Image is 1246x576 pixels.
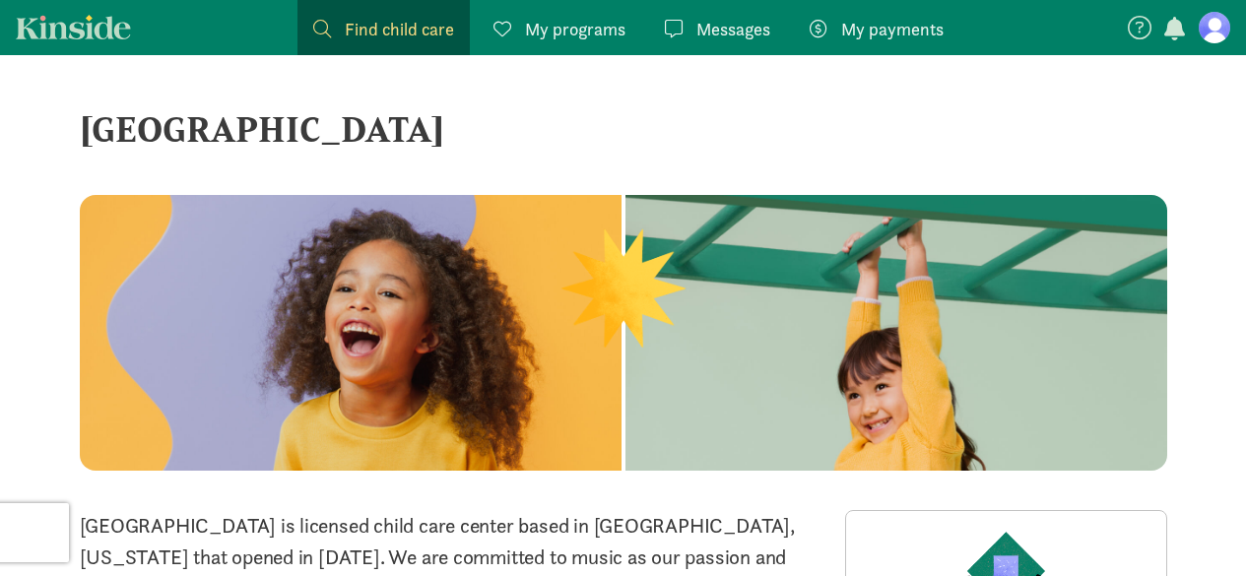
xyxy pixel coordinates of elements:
[525,16,625,42] span: My programs
[80,102,1167,156] div: [GEOGRAPHIC_DATA]
[345,16,454,42] span: Find child care
[696,16,770,42] span: Messages
[16,15,131,39] a: Kinside
[841,16,944,42] span: My payments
